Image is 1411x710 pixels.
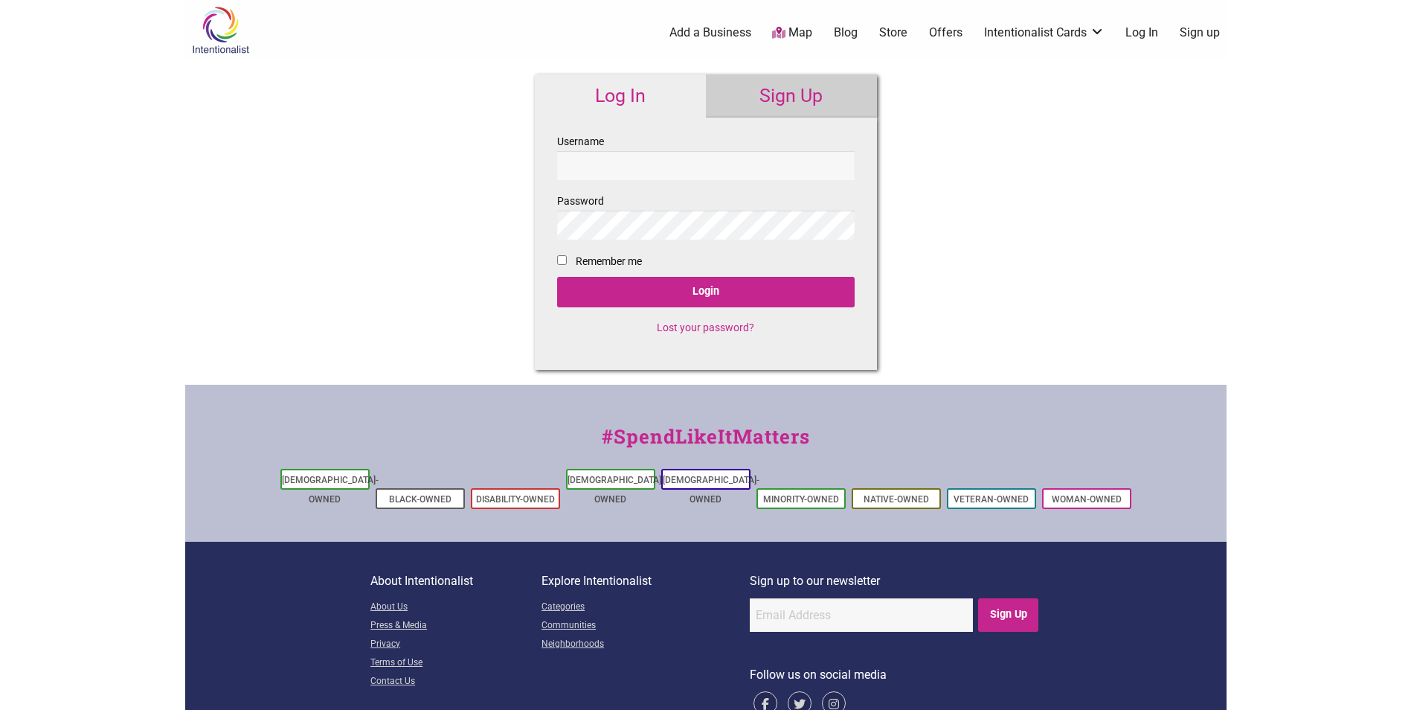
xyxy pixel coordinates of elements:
[879,25,907,41] a: Store
[750,572,1041,591] p: Sign up to our newsletter
[557,151,855,180] input: Username
[834,25,858,41] a: Blog
[706,74,877,118] a: Sign Up
[370,617,541,636] a: Press & Media
[185,6,256,54] img: Intentionalist
[370,654,541,673] a: Terms of Use
[864,494,929,505] a: Native-Owned
[541,598,750,617] a: Categories
[557,192,855,240] label: Password
[370,572,541,591] p: About Intentionalist
[1052,494,1122,505] a: Woman-Owned
[978,598,1038,632] input: Sign Up
[185,422,1227,466] div: #SpendLikeItMatters
[541,572,750,591] p: Explore Intentionalist
[370,636,541,654] a: Privacy
[476,494,555,505] a: Disability-Owned
[541,617,750,636] a: Communities
[557,211,855,240] input: Password
[370,673,541,691] a: Contact Us
[568,475,664,505] a: [DEMOGRAPHIC_DATA]-Owned
[576,252,642,271] label: Remember me
[557,277,855,307] input: Login
[663,475,759,505] a: [DEMOGRAPHIC_DATA]-Owned
[557,132,855,180] label: Username
[954,494,1029,505] a: Veteran-Owned
[541,636,750,654] a: Neighborhoods
[657,322,754,333] a: Lost your password?
[669,25,751,41] a: Add a Business
[282,475,379,505] a: [DEMOGRAPHIC_DATA]-Owned
[750,665,1041,685] p: Follow us on social media
[1125,25,1158,41] a: Log In
[1180,25,1220,41] a: Sign up
[750,598,973,632] input: Email Address
[535,74,706,118] a: Log In
[929,25,962,41] a: Offers
[772,25,812,42] a: Map
[389,494,451,505] a: Black-Owned
[370,598,541,617] a: About Us
[763,494,839,505] a: Minority-Owned
[984,25,1105,41] a: Intentionalist Cards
